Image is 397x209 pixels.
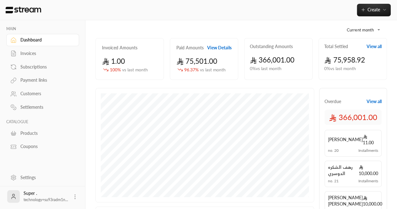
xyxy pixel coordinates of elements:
span: vs last month [200,67,226,72]
div: Dashboard [20,37,71,43]
button: Create [357,4,391,16]
a: Payment links [6,74,79,86]
span: 75,958.92 [324,56,365,64]
span: [PERSON_NAME] [328,136,363,143]
span: [PERSON_NAME] [PERSON_NAME] [328,195,363,207]
button: View Details [207,45,232,51]
span: Installments [358,148,378,153]
div: Products [20,130,71,136]
span: 100 % [110,67,148,73]
img: Logo [5,7,42,14]
p: MAIN [6,26,79,31]
h2: Outstanding Amounts [250,43,293,50]
a: Invoices [6,47,79,60]
span: technology+su93radm1n... [24,197,68,202]
span: 11.00 [363,133,378,146]
span: Installments [358,179,378,184]
a: Customers [6,88,79,100]
div: Payment links [20,77,71,83]
a: Products [6,127,79,139]
a: Settlements [6,101,79,113]
span: 10,000.00 [363,195,382,207]
span: 0 % vs last month [324,65,356,72]
div: Settlements [20,104,71,110]
div: Coupons [20,143,71,150]
span: 10,000.00 [359,164,378,177]
button: View all [367,98,382,105]
div: Super . [24,190,68,203]
a: Subscriptions [6,61,79,73]
span: 366,001.00 [329,112,377,122]
span: no. 21 [328,179,339,184]
span: 366,001.00 [250,56,295,64]
a: Coupons [6,140,79,153]
span: رهف الشكره الدوسري [328,164,359,177]
div: Customers [20,91,71,97]
div: Invoices [20,50,71,57]
span: vs last month [122,67,148,72]
div: Current month [337,22,384,38]
span: 96.37 % [184,67,226,73]
h2: Invoiced Amounts [102,45,137,51]
span: 1.00 [102,57,125,65]
p: CATALOGUE [6,119,79,124]
span: no. 20 [328,148,339,153]
a: Dashboard [6,34,79,46]
h2: Paid Amounts [176,45,204,51]
span: Create [367,7,380,12]
div: Subscriptions [20,64,71,70]
a: Settings [6,171,79,184]
div: Settings [20,174,71,181]
span: 0 % vs last month [250,65,282,72]
span: Overdue [325,98,341,105]
button: View all [367,43,382,50]
span: 75,501.00 [176,57,217,65]
h2: Total Settled [324,43,348,50]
